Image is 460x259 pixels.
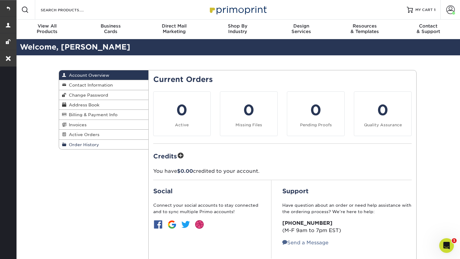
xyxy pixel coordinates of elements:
[142,20,206,39] a: Direct MailMarketing
[177,168,193,174] span: $0.00
[333,23,397,34] div: & Templates
[59,110,148,120] a: Billing & Payment Info
[142,23,206,34] div: Marketing
[66,93,108,98] span: Change Password
[59,140,148,149] a: Order History
[66,142,99,147] span: Order History
[282,220,332,226] strong: [PHONE_NUMBER]
[59,100,148,110] a: Address Book
[282,187,412,195] h2: Support
[153,202,260,215] p: Connect your social accounts to stay connected and to sync multiple Primo accounts!
[59,90,148,100] a: Change Password
[282,202,412,215] p: Have question about an order or need help assistance with the ordering process? We’re here to help:
[79,23,143,34] div: Cards
[175,123,189,127] small: Active
[269,23,333,34] div: Services
[207,3,268,16] img: Primoprint
[59,70,148,80] a: Account Overview
[59,120,148,130] a: Invoices
[333,23,397,29] span: Resources
[287,91,345,136] a: 0 Pending Proofs
[282,220,412,234] p: (M-F 9am to 7pm EST)
[181,220,191,229] img: btn-twitter.jpg
[15,20,79,39] a: View AllProducts
[59,130,148,139] a: Active Orders
[396,23,460,34] div: & Support
[153,151,412,161] h2: Credits
[40,6,100,13] input: SEARCH PRODUCTS.....
[333,20,397,39] a: Resources& Templates
[291,99,341,121] div: 0
[142,23,206,29] span: Direct Mail
[167,220,177,229] img: btn-google.jpg
[206,20,269,39] a: Shop ByIndustry
[66,83,113,87] span: Contact Information
[153,91,211,136] a: 0 Active
[396,23,460,29] span: Contact
[206,23,269,34] div: Industry
[153,75,412,84] h2: Current Orders
[153,168,412,175] p: You have credited to your account.
[236,123,262,127] small: Missing Files
[66,132,99,137] span: Active Orders
[153,187,260,195] h2: Social
[206,23,269,29] span: Shop By
[396,20,460,39] a: Contact& Support
[269,23,333,29] span: Design
[66,73,109,78] span: Account Overview
[354,91,412,136] a: 0 Quality Assurance
[224,99,274,121] div: 0
[282,240,328,246] a: Send a Message
[269,20,333,39] a: DesignServices
[157,99,207,121] div: 0
[195,220,204,229] img: btn-dribbble.jpg
[415,7,433,13] span: MY CART
[434,8,436,12] span: 1
[15,23,79,29] span: View All
[2,240,52,257] iframe: Google Customer Reviews
[300,123,332,127] small: Pending Proofs
[220,91,278,136] a: 0 Missing Files
[79,20,143,39] a: BusinessCards
[358,99,408,121] div: 0
[66,122,87,127] span: Invoices
[15,23,79,34] div: Products
[79,23,143,29] span: Business
[153,220,163,229] img: btn-facebook.jpg
[66,102,99,107] span: Address Book
[66,112,117,117] span: Billing & Payment Info
[364,123,402,127] small: Quality Assurance
[439,238,454,253] iframe: Intercom live chat
[15,42,460,53] h2: Welcome, [PERSON_NAME]
[452,238,457,243] span: 1
[59,80,148,90] a: Contact Information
